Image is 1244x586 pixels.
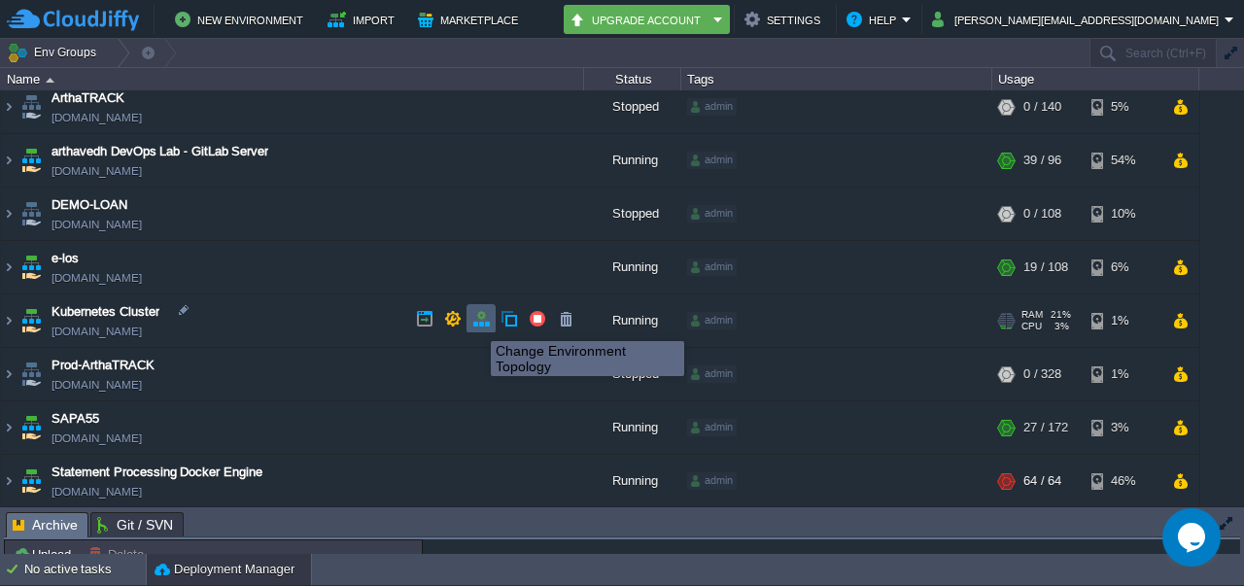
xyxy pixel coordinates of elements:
[687,153,737,170] div: admin
[17,295,45,348] img: AMDAwAAAACH5BAEAAAAALAAAAAABAAEAAAICRAEAOw==
[1023,242,1068,294] div: 19 / 108
[1091,242,1155,294] div: 6%
[52,376,142,396] a: [DOMAIN_NAME]
[1,189,17,241] img: AMDAwAAAACH5BAEAAAAALAAAAAABAAEAAAICRAEAOw==
[1023,456,1061,508] div: 64 / 64
[687,206,737,224] div: admin
[1051,310,1071,322] span: 21%
[17,242,45,294] img: AMDAwAAAACH5BAEAAAAALAAAAAABAAEAAAICRAEAOw==
[570,8,708,31] button: Upgrade Account
[1091,135,1155,188] div: 54%
[52,303,159,323] a: Kubernetes Cluster
[1050,322,1069,333] span: 3%
[418,8,524,31] button: Marketplace
[1,242,17,294] img: AMDAwAAAACH5BAEAAAAALAAAAAABAAEAAAICRAEAOw==
[1023,135,1061,188] div: 39 / 96
[13,545,77,563] button: Upload
[585,68,680,90] div: Status
[584,135,681,188] div: Running
[1,402,17,455] img: AMDAwAAAACH5BAEAAAAALAAAAAABAAEAAAICRAEAOw==
[847,8,902,31] button: Help
[52,323,142,342] a: [DOMAIN_NAME]
[13,513,78,537] span: Archive
[7,39,103,66] button: Env Groups
[52,143,268,162] a: arthavedh DevOps Lab - GitLab Server
[1091,349,1155,401] div: 1%
[1023,189,1061,241] div: 0 / 108
[17,402,45,455] img: AMDAwAAAACH5BAEAAAAALAAAAAABAAEAAAICRAEAOw==
[1021,310,1043,322] span: RAM
[584,82,681,134] div: Stopped
[52,196,127,216] a: DEMO-LOAN
[1023,82,1061,134] div: 0 / 140
[52,430,142,449] a: [DOMAIN_NAME]
[1023,402,1068,455] div: 27 / 172
[687,99,737,117] div: admin
[1091,456,1155,508] div: 46%
[88,545,150,563] button: Delete
[993,68,1198,90] div: Usage
[687,259,737,277] div: admin
[687,366,737,384] div: admin
[17,349,45,401] img: AMDAwAAAACH5BAEAAAAALAAAAAABAAEAAAICRAEAOw==
[1,135,17,188] img: AMDAwAAAACH5BAEAAAAALAAAAAABAAEAAAICRAEAOw==
[52,269,142,289] a: [DOMAIN_NAME]
[1,82,17,134] img: AMDAwAAAACH5BAEAAAAALAAAAAABAAEAAAICRAEAOw==
[52,216,142,235] a: [DOMAIN_NAME]
[52,410,99,430] a: SAPA55
[687,473,737,491] div: admin
[1091,189,1155,241] div: 10%
[155,560,294,579] button: Deployment Manager
[1,295,17,348] img: AMDAwAAAACH5BAEAAAAALAAAAAABAAEAAAICRAEAOw==
[17,82,45,134] img: AMDAwAAAACH5BAEAAAAALAAAAAABAAEAAAICRAEAOw==
[932,8,1225,31] button: [PERSON_NAME][EMAIL_ADDRESS][DOMAIN_NAME]
[52,357,155,376] a: Prod-ArthaTRACK
[1023,349,1061,401] div: 0 / 328
[52,89,124,109] a: ArthaTRACK
[687,420,737,437] div: admin
[52,250,79,269] a: e-los
[175,8,309,31] button: New Environment
[744,8,826,31] button: Settings
[52,464,262,483] a: Statement Processing Docker Engine
[584,295,681,348] div: Running
[1,349,17,401] img: AMDAwAAAACH5BAEAAAAALAAAAAABAAEAAAICRAEAOw==
[1021,322,1042,333] span: CPU
[1091,82,1155,134] div: 5%
[1162,508,1225,567] iframe: chat widget
[328,8,400,31] button: Import
[52,109,142,128] a: [DOMAIN_NAME]
[46,78,54,83] img: AMDAwAAAACH5BAEAAAAALAAAAAABAAEAAAICRAEAOw==
[584,189,681,241] div: Stopped
[17,456,45,508] img: AMDAwAAAACH5BAEAAAAALAAAAAABAAEAAAICRAEAOw==
[2,68,583,90] div: Name
[687,313,737,330] div: admin
[97,513,173,536] span: Git / SVN
[17,189,45,241] img: AMDAwAAAACH5BAEAAAAALAAAAAABAAEAAAICRAEAOw==
[1,456,17,508] img: AMDAwAAAACH5BAEAAAAALAAAAAABAAEAAAICRAEAOw==
[52,483,142,502] a: [DOMAIN_NAME]
[584,456,681,508] div: Running
[52,162,142,182] a: [DOMAIN_NAME]
[1091,402,1155,455] div: 3%
[1091,295,1155,348] div: 1%
[584,402,681,455] div: Running
[682,68,991,90] div: Tags
[496,343,679,374] div: Change Environment Topology
[17,135,45,188] img: AMDAwAAAACH5BAEAAAAALAAAAAABAAEAAAICRAEAOw==
[7,8,139,32] img: CloudJiffy
[584,242,681,294] div: Running
[24,554,146,585] div: No active tasks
